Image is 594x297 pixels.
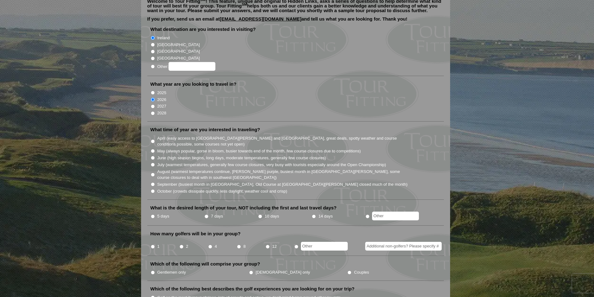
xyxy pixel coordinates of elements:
[157,269,186,275] label: Gentlemen only
[157,213,169,219] label: 5 days
[354,269,369,275] label: Couples
[211,213,223,219] label: 7 days
[157,181,408,188] label: September (busiest month in [GEOGRAPHIC_DATA], Old Course at [GEOGRAPHIC_DATA][PERSON_NAME] close...
[157,62,215,71] label: Other:
[157,90,166,96] label: 2025
[265,213,279,219] label: 10 days
[301,242,348,251] input: Other
[150,286,355,292] label: Which of the following best describes the golf experiences you are looking for on your trip?
[157,148,361,154] label: May (always popular, gorse in bloom, busier towards end of the month, few course closures due to ...
[157,97,166,103] label: 2026
[150,231,241,237] label: How many golfers will be in your group?
[150,81,237,87] label: What year are you looking to travel in?
[147,17,444,26] p: If you prefer, send us an email at and tell us what you are looking for. Thank you!
[186,243,188,250] label: 2
[157,48,200,55] label: [GEOGRAPHIC_DATA]
[318,213,333,219] label: 14 days
[150,261,260,267] label: Which of the following will comprise your group?
[157,135,408,147] label: April (easy access to [GEOGRAPHIC_DATA][PERSON_NAME] and [GEOGRAPHIC_DATA], great deals, spotty w...
[150,26,256,32] label: What destination are you interested in visiting?
[157,42,200,48] label: [GEOGRAPHIC_DATA]
[157,110,166,116] label: 2028
[157,188,287,194] label: October (crowds dissipate quickly, less daylight, weather cool and crisp)
[365,242,442,251] input: Additional non-golfers? Please specify #
[242,2,247,6] sup: SM
[243,243,246,250] label: 8
[157,35,170,41] label: Ireland
[220,16,302,22] a: [EMAIL_ADDRESS][DOMAIN_NAME]
[215,243,217,250] label: 4
[256,269,310,275] label: [DEMOGRAPHIC_DATA] only
[150,205,337,211] label: What is the desired length of your tour, NOT including the first and last travel days?
[157,55,200,61] label: [GEOGRAPHIC_DATA]
[372,212,419,220] input: Other
[157,169,408,181] label: August (warmest temperatures continue, [PERSON_NAME] purple, busiest month in [GEOGRAPHIC_DATA][P...
[169,62,215,71] input: Other:
[157,243,160,250] label: 1
[150,127,260,133] label: What time of year are you interested in traveling?
[157,155,326,161] label: June (high season begins, long days, moderate temperatures, generally few course closures)
[272,243,277,250] label: 12
[157,103,166,109] label: 2027
[157,162,386,168] label: July (warmest temperatures, generally few course closures, very busy with tourists especially aro...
